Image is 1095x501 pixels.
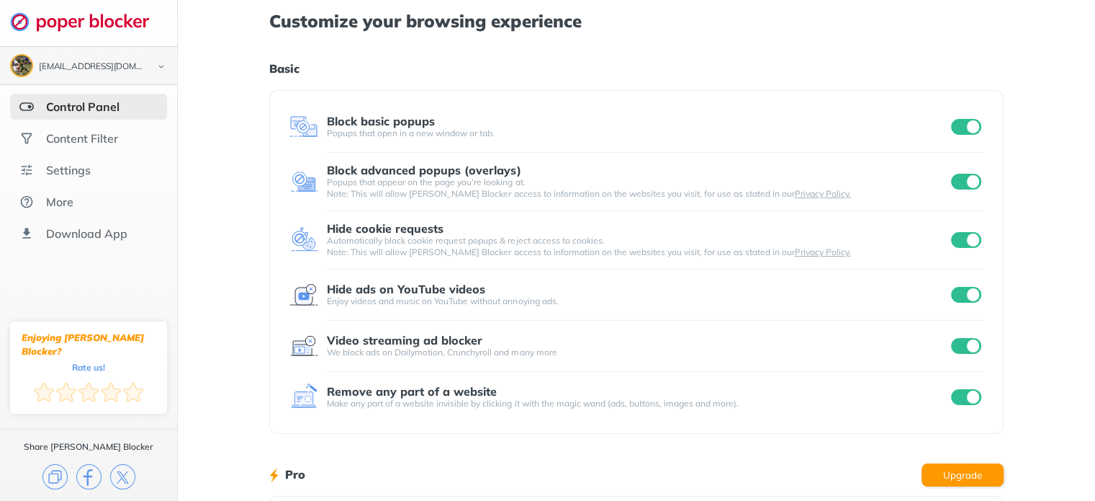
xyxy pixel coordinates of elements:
div: Remove any part of a website [327,385,497,398]
div: Enjoy videos and music on YouTube without annoying ads. [327,296,947,307]
button: Upgrade [921,464,1004,487]
img: feature icon [289,280,318,309]
div: Rate us! [72,364,105,371]
img: feature icon [289,332,318,360]
a: Privacy Policy. [794,247,850,257]
img: about.svg [19,195,34,209]
img: feature icon [289,383,318,412]
h1: Customize your browsing experience [269,12,1003,30]
img: social.svg [19,131,34,146]
a: Privacy Policy. [794,188,850,199]
img: chevron-bottom-black.svg [153,59,170,74]
div: Make any part of a website invisible by clicking it with the magic wand (ads, buttons, images and... [327,398,947,409]
div: More [46,195,73,209]
div: Settings [46,163,91,177]
div: Enjoying [PERSON_NAME] Blocker? [22,331,156,358]
img: x.svg [110,464,135,489]
img: features-selected.svg [19,99,34,114]
h1: Pro [285,465,305,484]
div: Share [PERSON_NAME] Blocker [24,441,153,453]
img: download-app.svg [19,226,34,241]
img: settings.svg [19,163,34,177]
img: feature icon [289,226,318,254]
img: lighting bolt [269,466,279,484]
div: Automatically block cookie request popups & reject access to cookies. Note: This will allow [PERS... [327,235,947,258]
div: Popups that open in a new window or tab. [327,128,947,139]
img: ACg8ocJ3-_LxNT4vS7vqixj7xv_UUSfboUgIqKSbjoOoZMTvm5Dun2Q=s96-c [12,56,32,76]
div: Video streaming ad blocker [327,334,482,347]
div: Block advanced popups (overlays) [327,164,521,177]
div: Hide cookie requests [327,222,443,235]
div: Hide ads on YouTube videos [327,283,485,296]
div: Control Panel [46,99,120,114]
div: Popups that appear on the page you’re looking at. Note: This will allow [PERSON_NAME] Blocker acc... [327,177,947,200]
img: facebook.svg [76,464,102,489]
img: feature icon [289,167,318,196]
div: Content Filter [46,131,118,146]
div: danielcross1023@gmail.com [39,62,145,72]
h1: Basic [269,59,1003,78]
div: Block basic popups [327,115,435,128]
img: feature icon [289,112,318,141]
img: logo-webpage.svg [10,12,165,32]
img: copy.svg [42,464,68,489]
div: We block ads on Dailymotion, Crunchyroll and many more [327,347,947,358]
div: Download App [46,226,127,241]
